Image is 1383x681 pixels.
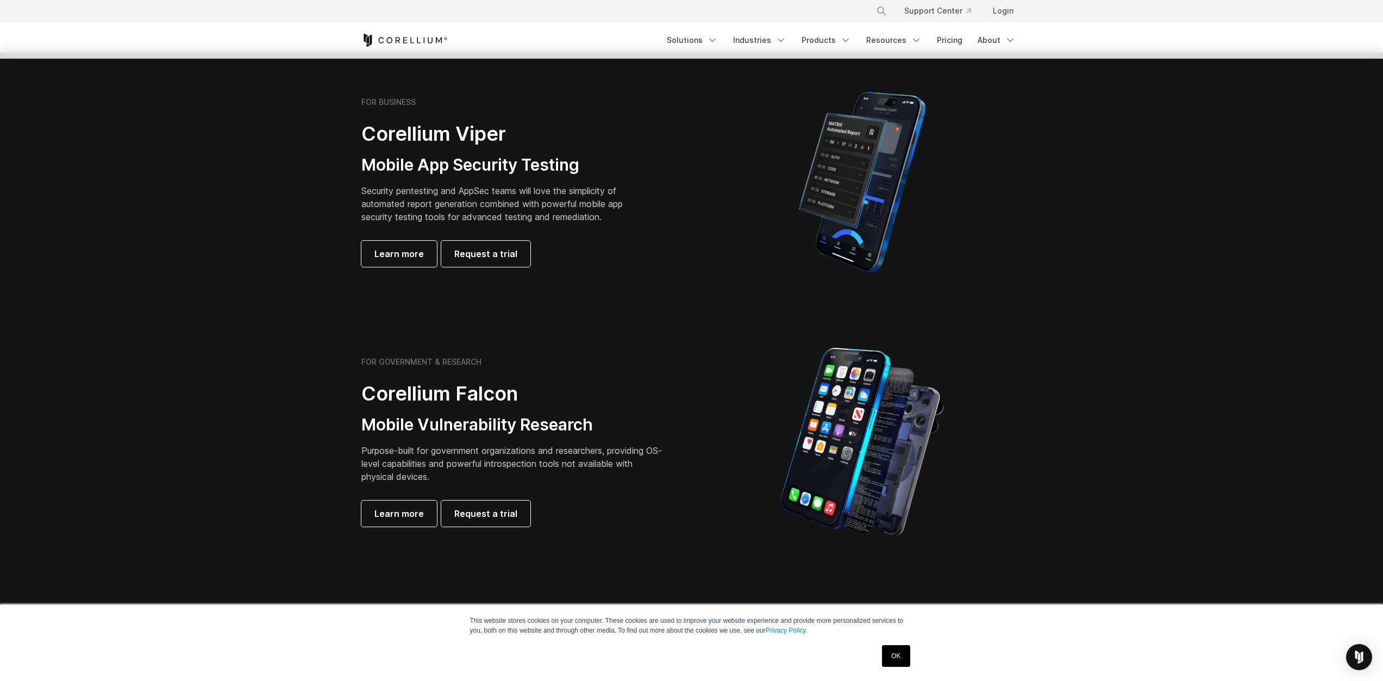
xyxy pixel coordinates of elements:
[441,241,530,267] a: Request a trial
[361,501,437,527] a: Learn more
[780,347,944,537] img: iPhone model separated into the mechanics used to build the physical device.
[454,507,517,520] span: Request a trial
[795,30,858,50] a: Products
[361,184,640,223] p: Security pentesting and AppSec teams will love the simplicity of automated report generation comb...
[971,30,1022,50] a: About
[361,155,640,176] h3: Mobile App Security Testing
[441,501,530,527] a: Request a trial
[374,247,424,260] span: Learn more
[896,1,980,21] a: Support Center
[361,444,666,483] p: Purpose-built for government organizations and researchers, providing OS-level capabilities and p...
[660,30,724,50] a: Solutions
[361,415,666,435] h3: Mobile Vulnerability Research
[882,645,910,667] a: OK
[727,30,793,50] a: Industries
[930,30,969,50] a: Pricing
[361,382,666,406] h2: Corellium Falcon
[454,247,517,260] span: Request a trial
[1346,644,1372,670] div: Open Intercom Messenger
[361,97,416,107] h6: FOR BUSINESS
[470,616,913,635] p: This website stores cookies on your computer. These cookies are used to improve your website expe...
[361,357,481,367] h6: FOR GOVERNMENT & RESEARCH
[780,87,944,277] img: Corellium MATRIX automated report on iPhone showing app vulnerability test results across securit...
[984,1,1022,21] a: Login
[374,507,424,520] span: Learn more
[660,30,1022,50] div: Navigation Menu
[766,627,808,634] a: Privacy Policy.
[361,34,448,47] a: Corellium Home
[863,1,1022,21] div: Navigation Menu
[872,1,891,21] button: Search
[860,30,928,50] a: Resources
[361,241,437,267] a: Learn more
[361,122,640,146] h2: Corellium Viper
